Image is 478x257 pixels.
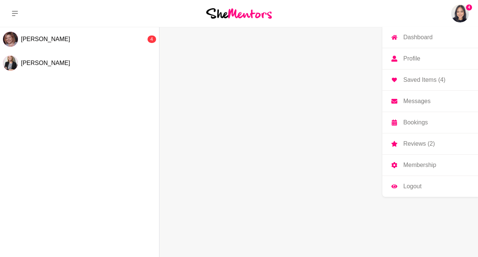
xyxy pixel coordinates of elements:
span: [PERSON_NAME] [21,60,70,66]
img: J [3,56,18,71]
p: Membership [403,162,436,168]
p: Logout [403,183,422,189]
p: Profile [403,56,420,62]
div: Krystle Northover [3,32,18,47]
a: Dashboard [382,27,478,48]
p: Messages [403,98,431,104]
div: 4 [148,35,156,43]
span: 4 [466,4,472,10]
a: Bookings [382,112,478,133]
p: Reviews (2) [403,141,435,147]
a: Reviews (2) [382,133,478,154]
a: Profile [382,48,478,69]
img: She Mentors Logo [206,8,272,18]
a: Saved Items (4) [382,69,478,90]
a: Messages [382,91,478,112]
a: Dennise Garcia4DashboardProfileSaved Items (4)MessagesBookingsReviews (2)MembershipLogout [451,4,469,22]
p: Saved Items (4) [403,77,446,83]
p: Bookings [403,120,428,126]
p: Dashboard [403,34,432,40]
div: Jodie Coomer [3,56,18,71]
img: Dennise Garcia [451,4,469,22]
img: K [3,32,18,47]
span: [PERSON_NAME] [21,36,70,42]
